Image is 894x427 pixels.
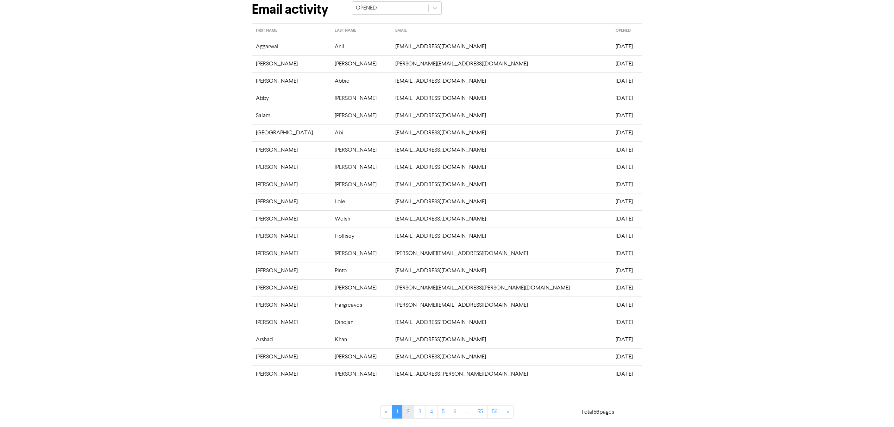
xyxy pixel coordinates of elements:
td: [EMAIL_ADDRESS][DOMAIN_NAME] [391,90,611,107]
a: Page 4 [426,405,437,419]
td: [DATE] [611,141,642,159]
a: » [502,405,514,419]
td: [DATE] [611,297,642,314]
td: Arshad [252,331,330,348]
td: [PERSON_NAME][EMAIL_ADDRESS][DOMAIN_NAME] [391,297,611,314]
td: [PERSON_NAME] [330,348,391,365]
td: [EMAIL_ADDRESS][DOMAIN_NAME] [391,210,611,228]
td: [PERSON_NAME] [252,348,330,365]
a: Page 6 [449,405,461,419]
th: LAST NAME [330,24,391,38]
td: [DATE] [611,314,642,331]
td: [PERSON_NAME] [330,107,391,124]
td: [DATE] [611,55,642,72]
td: [EMAIL_ADDRESS][DOMAIN_NAME] [391,176,611,193]
td: Hargreaves [330,297,391,314]
td: [GEOGRAPHIC_DATA] [252,124,330,141]
td: Aggarwal [252,38,330,55]
td: [PERSON_NAME] [330,141,391,159]
td: [PERSON_NAME] [252,55,330,72]
a: Page 1 is your current page [392,405,403,419]
td: [PERSON_NAME][EMAIL_ADDRESS][DOMAIN_NAME] [391,55,611,72]
td: [DATE] [611,279,642,297]
th: EMAIL [391,24,611,38]
td: [PERSON_NAME] [252,228,330,245]
td: [EMAIL_ADDRESS][DOMAIN_NAME] [391,262,611,279]
td: [PERSON_NAME][EMAIL_ADDRESS][PERSON_NAME][DOMAIN_NAME] [391,279,611,297]
a: Page 3 [414,405,426,419]
td: [DATE] [611,348,642,365]
td: [PERSON_NAME] [252,279,330,297]
td: Dinojan [330,314,391,331]
td: [PERSON_NAME] [330,55,391,72]
td: Hollisey [330,228,391,245]
td: Pinto [330,262,391,279]
td: [DATE] [611,90,642,107]
td: [DATE] [611,365,642,383]
td: [DATE] [611,107,642,124]
td: [DATE] [611,331,642,348]
a: Page 5 [437,405,449,419]
td: Khan [330,331,391,348]
td: [DATE] [611,193,642,210]
td: [DATE] [611,210,642,228]
td: [PERSON_NAME] [252,210,330,228]
td: [PERSON_NAME] [330,365,391,383]
td: [PERSON_NAME] [252,314,330,331]
td: [EMAIL_ADDRESS][DOMAIN_NAME] [391,141,611,159]
td: [EMAIL_ADDRESS][DOMAIN_NAME] [391,228,611,245]
td: [EMAIL_ADDRESS][DOMAIN_NAME] [391,348,611,365]
a: Page 2 [402,405,414,419]
td: [PERSON_NAME][EMAIL_ADDRESS][DOMAIN_NAME] [391,245,611,262]
td: [DATE] [611,38,642,55]
td: [EMAIL_ADDRESS][DOMAIN_NAME] [391,193,611,210]
td: [DATE] [611,72,642,90]
td: [PERSON_NAME] [252,245,330,262]
td: [EMAIL_ADDRESS][DOMAIN_NAME] [391,38,611,55]
p: Total 56 pages [581,408,614,416]
td: [PERSON_NAME] [330,176,391,193]
td: [PERSON_NAME] [252,297,330,314]
td: [PERSON_NAME] [252,365,330,383]
td: [DATE] [611,124,642,141]
td: [PERSON_NAME] [252,159,330,176]
td: [DATE] [611,159,642,176]
div: OPENED [356,4,377,12]
td: [EMAIL_ADDRESS][DOMAIN_NAME] [391,314,611,331]
td: [EMAIL_ADDRESS][DOMAIN_NAME] [391,72,611,90]
td: [DATE] [611,176,642,193]
td: [DATE] [611,262,642,279]
td: [PERSON_NAME] [330,245,391,262]
td: Salam [252,107,330,124]
td: [EMAIL_ADDRESS][DOMAIN_NAME] [391,124,611,141]
td: [PERSON_NAME] [252,262,330,279]
td: Abbie [330,72,391,90]
td: [PERSON_NAME] [330,279,391,297]
th: FIRST NAME [252,24,330,38]
td: Welsh [330,210,391,228]
th: OPENED [611,24,642,38]
td: [PERSON_NAME] [252,193,330,210]
a: Page 56 [487,405,502,419]
td: [DATE] [611,245,642,262]
td: [PERSON_NAME] [252,176,330,193]
td: [PERSON_NAME] [330,90,391,107]
a: Page 55 [473,405,487,419]
td: Abby [252,90,330,107]
td: [EMAIL_ADDRESS][DOMAIN_NAME] [391,107,611,124]
h1: Email activity [252,1,341,18]
iframe: Chat Widget [859,393,894,427]
td: [PERSON_NAME] [252,141,330,159]
td: [PERSON_NAME] [330,159,391,176]
td: [PERSON_NAME] [252,72,330,90]
td: [DATE] [611,228,642,245]
td: Lole [330,193,391,210]
td: Anil [330,38,391,55]
td: [EMAIL_ADDRESS][DOMAIN_NAME] [391,159,611,176]
td: Abi [330,124,391,141]
td: [EMAIL_ADDRESS][DOMAIN_NAME] [391,331,611,348]
td: [EMAIL_ADDRESS][PERSON_NAME][DOMAIN_NAME] [391,365,611,383]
